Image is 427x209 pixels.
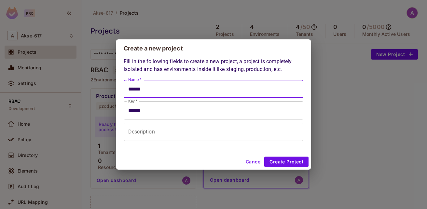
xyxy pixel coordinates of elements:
[128,98,137,104] label: Key *
[116,39,311,58] h2: Create a new project
[124,58,303,141] div: Fill in the following fields to create a new project, a project is completely isolated and has en...
[243,157,264,167] button: Cancel
[128,77,141,82] label: Name *
[264,157,309,167] button: Create Project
